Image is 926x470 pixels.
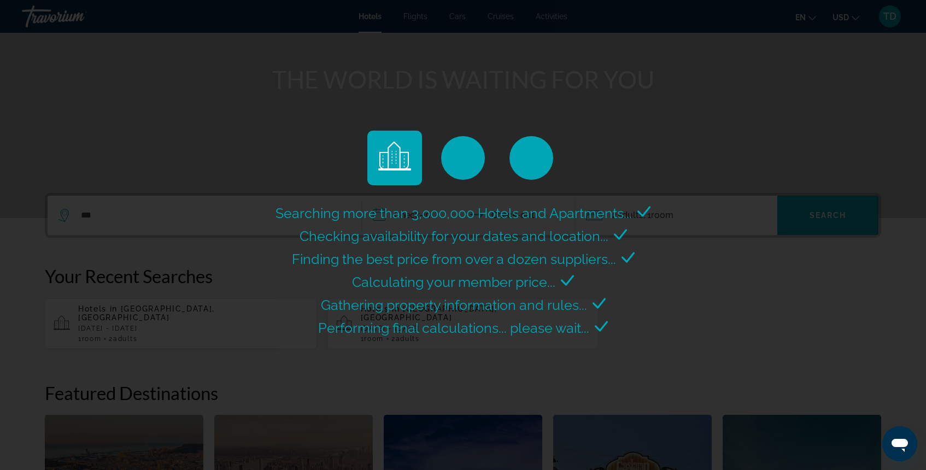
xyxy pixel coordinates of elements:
span: Finding the best price from over a dozen suppliers... [292,251,616,267]
span: Gathering property information and rules... [321,297,587,313]
span: Searching more than 3,000,000 Hotels and Apartments... [276,205,632,221]
iframe: Button to launch messaging window [882,426,917,461]
span: Checking availability for your dates and location... [300,228,608,244]
span: Calculating your member price... [352,274,555,290]
span: Performing final calculations... please wait... [318,320,589,336]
